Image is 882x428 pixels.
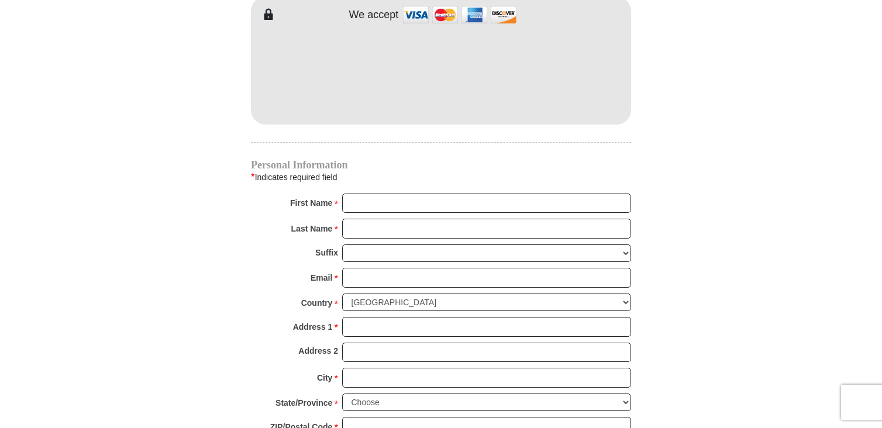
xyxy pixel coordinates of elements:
[317,370,332,386] strong: City
[275,395,332,411] strong: State/Province
[251,160,631,170] h4: Personal Information
[401,2,518,27] img: credit cards accepted
[315,244,338,261] strong: Suffix
[298,343,338,359] strong: Address 2
[301,295,333,311] strong: Country
[251,170,631,185] div: Indicates required field
[291,220,333,237] strong: Last Name
[293,319,333,335] strong: Address 1
[290,195,332,211] strong: First Name
[311,270,332,286] strong: Email
[349,9,399,22] h4: We accept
